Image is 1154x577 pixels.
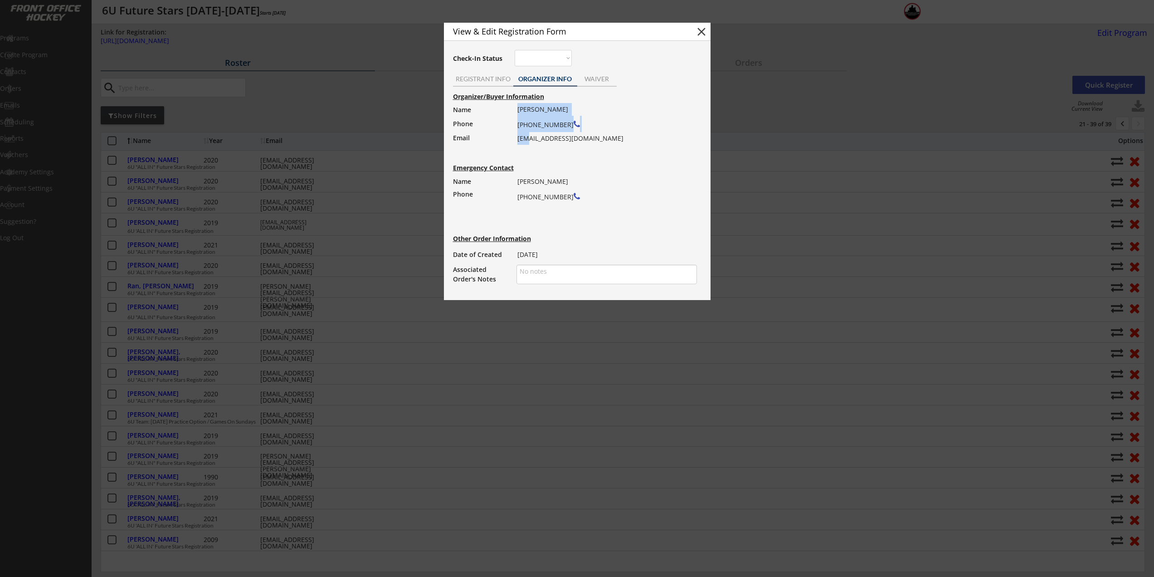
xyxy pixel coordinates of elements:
div: View & Edit Registration Form [453,27,679,35]
div: Other Order Information [453,236,565,242]
div: [DATE] [517,248,691,261]
div: ORGANIZER INFO [513,76,577,82]
div: REGISTRANT INFO [453,76,513,82]
div: Organizer/Buyer Information [453,94,646,100]
div: Name Phone Email [453,103,508,159]
div: Emergency Contact [453,165,522,171]
button: close [695,25,708,39]
div: Associated Order's Notes [453,265,508,284]
div: [PERSON_NAME] [PHONE_NUMBER] [EMAIL_ADDRESS][DOMAIN_NAME] [517,103,691,145]
div: Date of Created [453,248,508,261]
div: [PERSON_NAME] [PHONE_NUMBER] [517,175,691,230]
div: Check-In Status [453,55,504,62]
div: Name Phone [453,175,508,201]
div: WAIVER [577,76,617,82]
